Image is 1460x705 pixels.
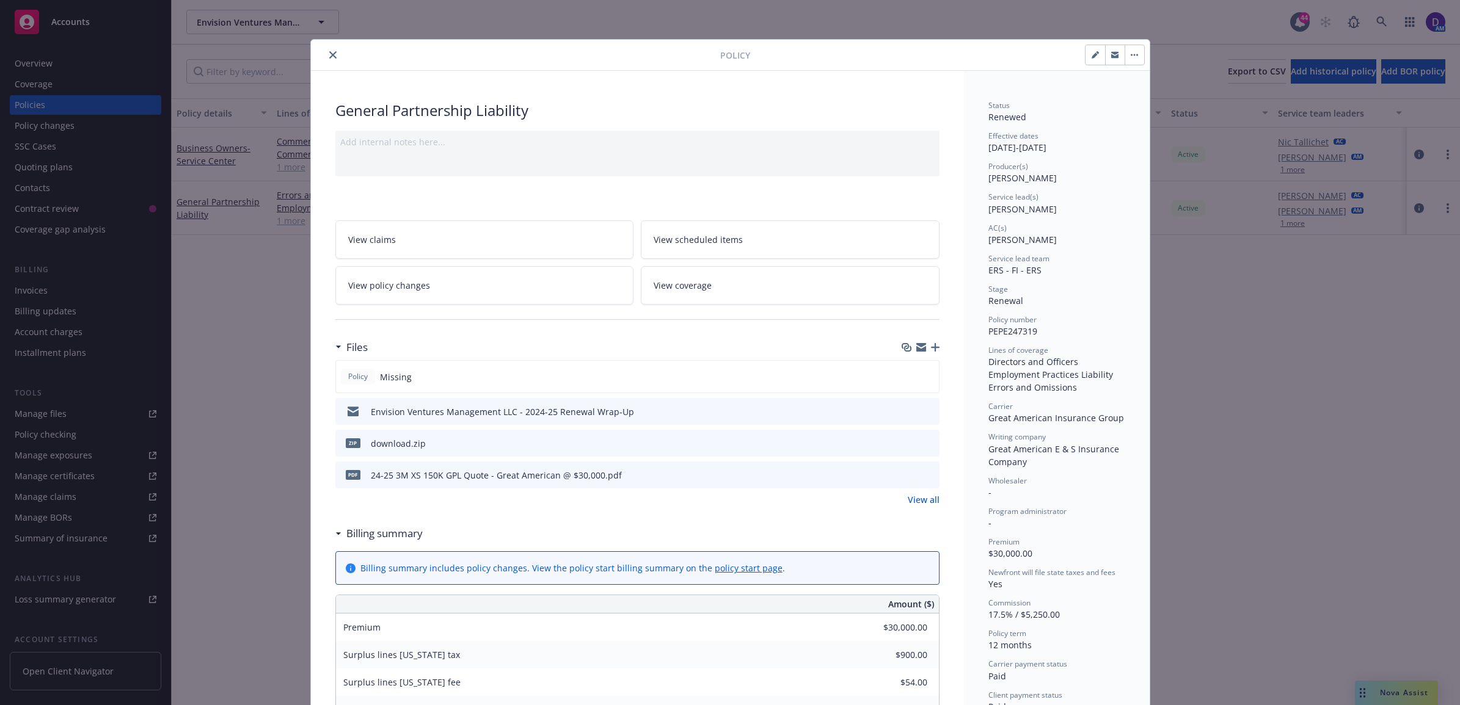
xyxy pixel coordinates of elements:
span: Renewed [988,111,1026,123]
span: - [988,486,991,498]
span: Paid [988,670,1006,682]
button: download file [904,469,914,482]
span: Policy term [988,628,1026,638]
div: General Partnership Liability [335,100,940,121]
span: ERS - FI - ERS [988,264,1042,276]
span: Lines of coverage [988,345,1048,355]
span: [PERSON_NAME] [988,172,1057,184]
span: Effective dates [988,131,1038,141]
div: Errors and Omissions [988,381,1125,394]
span: Premium [343,621,381,633]
span: View policy changes [348,279,430,292]
span: Policy [720,49,750,62]
span: Carrier payment status [988,659,1067,669]
button: close [326,48,340,62]
div: Directors and Officers [988,355,1125,368]
span: View claims [348,233,396,246]
div: Files [335,339,368,355]
a: View all [908,493,940,506]
a: View scheduled items [641,220,940,259]
button: download file [904,405,914,418]
h3: Files [346,339,368,355]
span: Surplus lines [US_STATE] tax [343,649,460,660]
span: Stage [988,284,1008,294]
div: Envision Ventures Management LLC - 2024-25 Renewal Wrap-Up [371,405,634,418]
span: Renewal [988,295,1023,306]
span: pdf [346,470,360,479]
input: 0.00 [855,646,935,664]
span: Surplus lines [US_STATE] fee [343,676,461,688]
span: zip [346,438,360,447]
span: Service lead(s) [988,192,1038,202]
span: View coverage [654,279,712,292]
h3: Billing summary [346,526,423,541]
span: View scheduled items [654,233,743,246]
span: Premium [988,537,1020,547]
span: PEPE247319 [988,325,1037,337]
button: preview file [924,437,935,450]
span: [PERSON_NAME] [988,203,1057,215]
span: 12 months [988,639,1032,651]
div: Add internal notes here... [340,136,935,148]
button: preview file [924,469,935,482]
div: Employment Practices Liability [988,368,1125,381]
div: download.zip [371,437,426,450]
span: Status [988,100,1010,110]
span: AC(s) [988,223,1007,233]
span: Commission [988,598,1031,608]
button: preview file [924,405,935,418]
div: 24-25 3M XS 150K GPL Quote - Great American @ $30,000.pdf [371,469,622,482]
span: Newfront will file state taxes and fees [988,567,1115,577]
span: Great American E & S Insurance Company [988,443,1122,468]
span: Wholesaler [988,475,1027,486]
span: $30,000.00 [988,548,1032,559]
span: Client payment status [988,690,1062,700]
div: [DATE] - [DATE] [988,131,1125,154]
span: [PERSON_NAME] [988,234,1057,245]
div: Billing summary [335,526,423,541]
span: Writing company [988,432,1046,442]
input: 0.00 [855,618,935,637]
input: 0.00 [855,673,935,692]
span: Missing [380,371,412,383]
span: Producer(s) [988,161,1028,172]
span: Policy number [988,314,1037,325]
span: - [988,517,991,529]
span: 17.5% / $5,250.00 [988,609,1060,620]
span: Policy [346,371,370,382]
span: Yes [988,578,1002,590]
div: Billing summary includes policy changes. View the policy start billing summary on the . [360,562,785,574]
a: View claims [335,220,634,259]
button: download file [904,437,914,450]
a: View coverage [641,266,940,305]
span: Great American Insurance Group [988,412,1124,424]
a: View policy changes [335,266,634,305]
span: Program administrator [988,506,1067,516]
span: Carrier [988,401,1013,411]
span: Service lead team [988,253,1049,264]
span: Amount ($) [888,598,934,610]
a: policy start page [715,562,783,574]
